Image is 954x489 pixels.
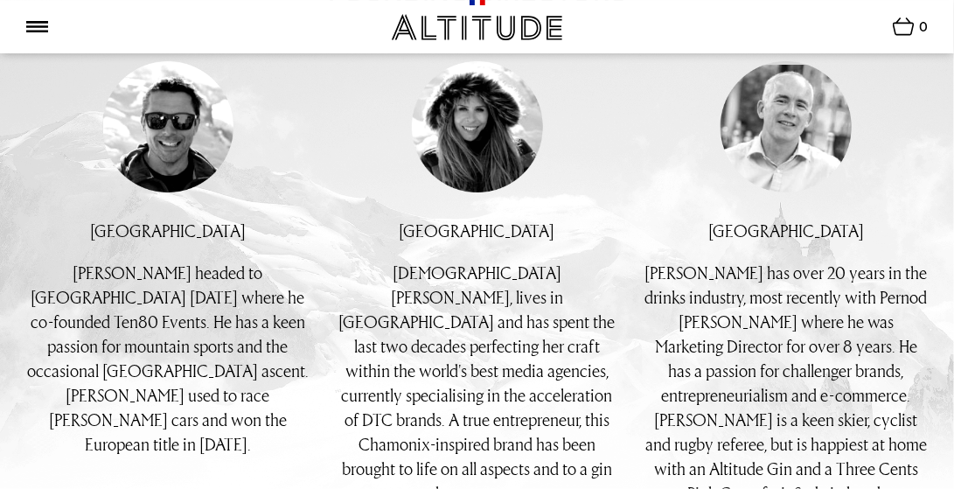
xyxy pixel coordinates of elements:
a: 0 [893,17,928,45]
p: [GEOGRAPHIC_DATA] [400,219,555,243]
p: [PERSON_NAME] headed to [GEOGRAPHIC_DATA] [DATE] where he co-founded Ten80 Events. He has a keen ... [26,261,310,457]
p: [GEOGRAPHIC_DATA] [708,219,864,243]
p: [GEOGRAPHIC_DATA] [90,219,246,243]
img: Basket [893,17,915,36]
img: Show nav [26,21,48,32]
img: Altitude Gin [392,14,562,40]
